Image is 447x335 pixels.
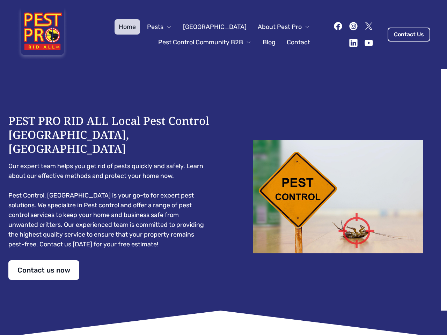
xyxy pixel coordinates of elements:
span: Pest Control Community B2B [158,37,243,47]
a: [GEOGRAPHIC_DATA] [179,19,251,35]
h1: PEST PRO RID ALL Local Pest Control [GEOGRAPHIC_DATA], [GEOGRAPHIC_DATA] [8,114,210,156]
a: Contact [283,35,314,50]
button: Pest Control Community B2B [154,35,256,50]
button: Pests [143,19,176,35]
button: About Pest Pro [254,19,314,35]
a: Contact us now [8,260,79,280]
a: Contact Us [388,28,430,42]
span: Pests [147,22,163,32]
pre: Our expert team helps you get rid of pests quickly and safely. Learn about our effective methods ... [8,161,210,249]
img: Dead cockroach on floor with caution sign pest control [237,140,439,253]
a: Home [115,19,140,35]
span: About Pest Pro [258,22,302,32]
img: Pest Pro Rid All [17,8,68,61]
a: Blog [258,35,280,50]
